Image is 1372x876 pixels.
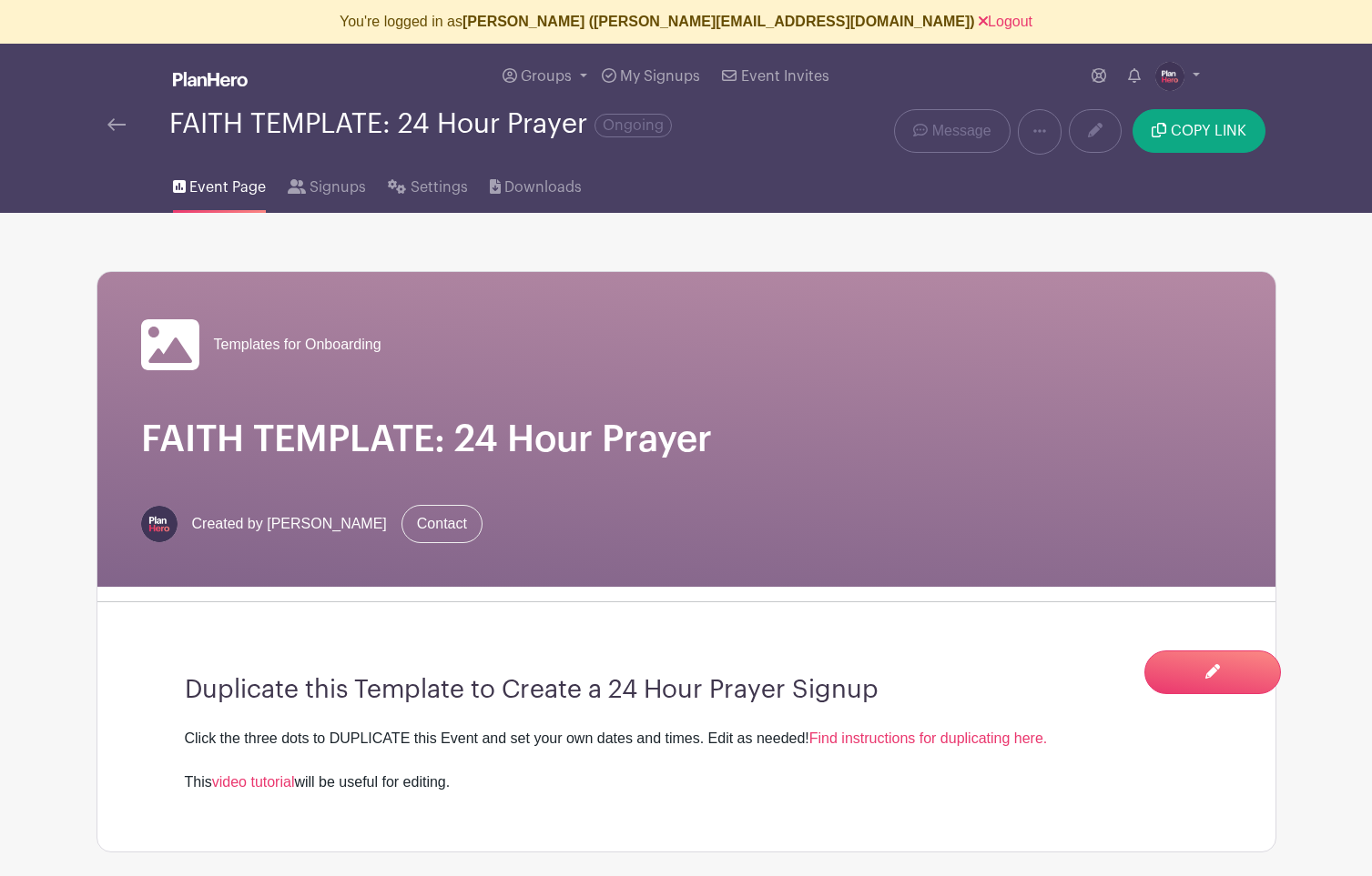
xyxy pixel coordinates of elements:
[411,176,468,198] span: Settings
[169,109,672,139] div: FAITH TEMPLATE: 24 Hour Prayer
[595,114,672,137] span: Ongoing
[141,506,178,542] img: PH-Logo-Circle-Centered-Purple.jpg
[185,675,1188,706] h3: Duplicate this Template to Create a 24 Hour Prayer Signup
[192,513,387,535] span: Created by [PERSON_NAME]
[185,728,1188,793] div: Click the three dots to DUPLICATE this Event and set your own dates and times. Edit as needed! Th...
[504,176,582,198] span: Downloads
[401,505,483,543] a: Contact
[490,155,582,213] a: Downloads
[107,118,126,131] img: back-arrow-29a5d9b10d5bd6ae65dc969a981735edf675c4d7a1fe02e03b50dbd4ba3cdb55.svg
[620,69,700,84] span: My Signups
[595,44,707,109] a: My Signups
[212,774,295,790] a: video tutorial
[388,155,467,213] a: Settings
[189,176,266,198] span: Event Page
[932,120,991,142] span: Message
[310,176,366,198] span: Signups
[979,14,1032,29] a: Logout
[1171,124,1246,138] span: COPY LINK
[1155,62,1184,91] img: PH-Logo-Circle-Centered-Purple.jpg
[141,418,1232,461] h1: FAITH TEMPLATE: 24 Hour Prayer
[715,44,836,109] a: Event Invites
[288,155,366,213] a: Signups
[894,109,1010,153] a: Message
[521,69,572,84] span: Groups
[741,69,829,84] span: Event Invites
[173,155,266,213] a: Event Page
[809,730,1047,746] a: Find instructions for duplicating here.
[214,334,381,356] span: Templates for Onboarding
[495,44,595,109] a: Groups
[462,14,975,29] b: [PERSON_NAME] ([PERSON_NAME][EMAIL_ADDRESS][DOMAIN_NAME])
[173,72,248,86] img: logo_white-6c42ec7e38ccf1d336a20a19083b03d10ae64f83f12c07503d8b9e83406b4c7d.svg
[1133,109,1265,153] button: COPY LINK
